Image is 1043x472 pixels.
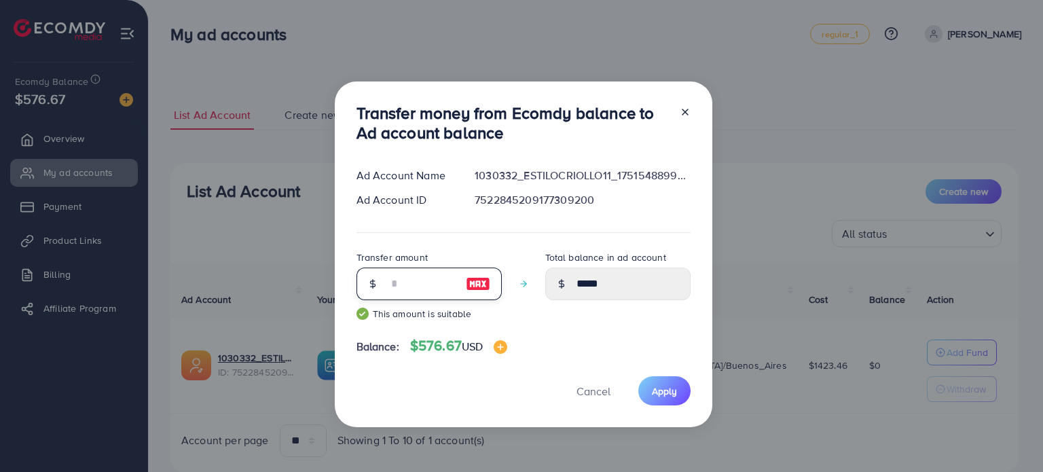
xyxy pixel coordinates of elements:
[356,251,428,264] label: Transfer amount
[638,376,691,405] button: Apply
[545,251,666,264] label: Total balance in ad account
[356,103,669,143] h3: Transfer money from Ecomdy balance to Ad account balance
[464,192,701,208] div: 7522845209177309200
[494,340,507,354] img: image
[462,339,483,354] span: USD
[356,308,369,320] img: guide
[346,168,464,183] div: Ad Account Name
[346,192,464,208] div: Ad Account ID
[466,276,490,292] img: image
[652,384,677,398] span: Apply
[464,168,701,183] div: 1030332_ESTILOCRIOLLO11_1751548899317
[577,384,610,399] span: Cancel
[560,376,627,405] button: Cancel
[356,307,502,321] small: This amount is suitable
[985,411,1033,462] iframe: Chat
[356,339,399,355] span: Balance:
[410,338,508,355] h4: $576.67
